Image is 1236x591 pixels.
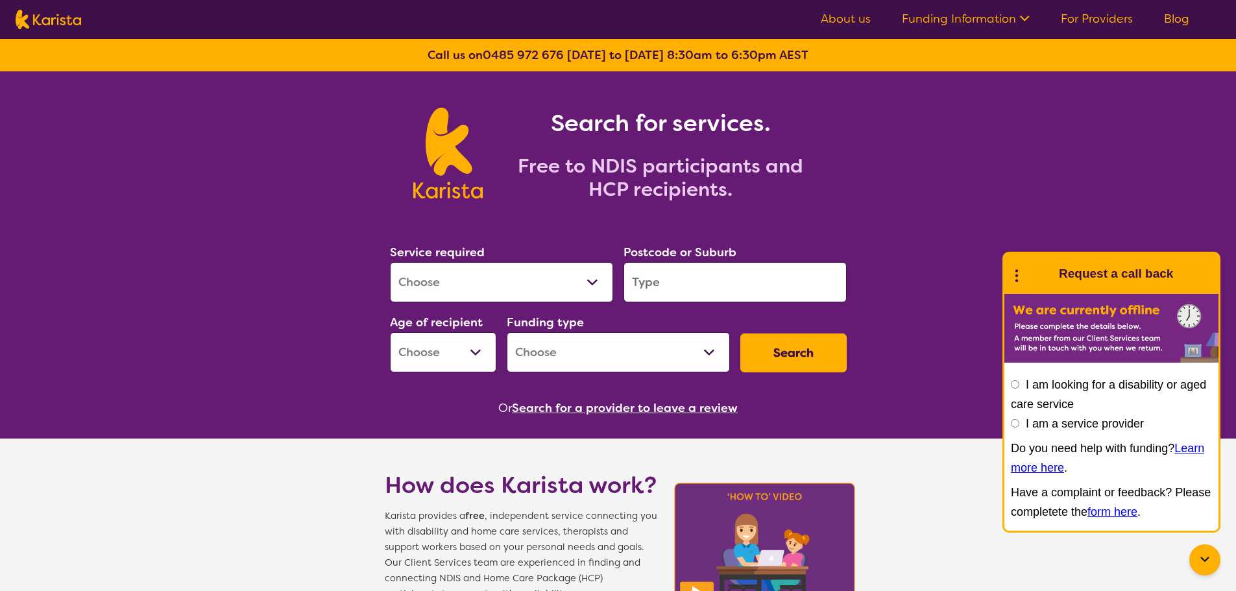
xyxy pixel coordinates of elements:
[498,108,823,139] h1: Search for services.
[821,11,871,27] a: About us
[1059,264,1173,283] h1: Request a call back
[1164,11,1189,27] a: Blog
[390,245,485,260] label: Service required
[1061,11,1133,27] a: For Providers
[390,315,483,330] label: Age of recipient
[512,398,738,418] button: Search for a provider to leave a review
[1011,439,1212,477] p: Do you need help with funding? .
[1004,294,1218,363] img: Karista offline chat form to request call back
[624,245,736,260] label: Postcode or Suburb
[1011,483,1212,522] p: Have a complaint or feedback? Please completete the .
[1087,505,1137,518] a: form here
[498,154,823,201] h2: Free to NDIS participants and HCP recipients.
[1025,261,1051,287] img: Karista
[465,510,485,522] b: free
[428,47,808,63] b: Call us on [DATE] to [DATE] 8:30am to 6:30pm AEST
[902,11,1030,27] a: Funding Information
[624,262,847,302] input: Type
[498,398,512,418] span: Or
[740,333,847,372] button: Search
[1011,378,1206,411] label: I am looking for a disability or aged care service
[1026,417,1144,430] label: I am a service provider
[385,470,657,501] h1: How does Karista work?
[507,315,584,330] label: Funding type
[413,108,483,199] img: Karista logo
[16,10,81,29] img: Karista logo
[483,47,564,63] a: 0485 972 676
